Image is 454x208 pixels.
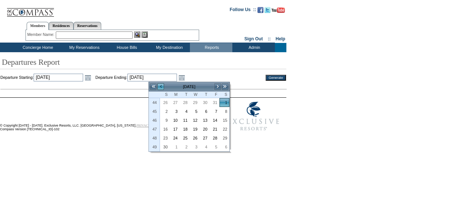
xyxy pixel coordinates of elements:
a: 24 [170,134,180,142]
td: Saturday, November 01, 2025 [219,98,229,107]
a: 22 [220,125,229,133]
a: 11 [180,116,190,124]
td: [DATE] [164,83,214,91]
td: Saturday, November 29, 2025 [219,134,229,142]
td: Tuesday, October 28, 2025 [180,98,190,107]
a: Sign Out [244,36,263,41]
td: Wednesday, October 29, 2025 [190,98,200,107]
a: 25 [180,134,190,142]
td: Monday, November 03, 2025 [170,107,180,116]
td: Sunday, November 23, 2025 [160,134,170,142]
img: Follow us on Twitter [264,7,270,13]
td: Sunday, November 02, 2025 [160,107,170,116]
span: :: [268,36,271,41]
a: 4 [200,143,209,151]
a: 21 [210,125,219,133]
a: 27 [170,98,180,107]
td: My Reservations [62,43,105,52]
td: Thursday, December 04, 2025 [199,142,209,151]
td: My Destination [147,43,190,52]
td: Thursday, November 13, 2025 [199,116,209,125]
a: 15 [220,116,229,124]
td: Sunday, October 26, 2025 [160,98,170,107]
th: Sunday [160,91,170,98]
td: Wednesday, November 05, 2025 [190,107,200,116]
th: Tuesday [180,91,190,98]
td: Saturday, December 06, 2025 [219,142,229,151]
td: Admin [232,43,275,52]
td: Wednesday, November 12, 2025 [190,116,200,125]
th: 46 [149,116,160,125]
td: House Bills [105,43,147,52]
th: 45 [149,107,160,116]
a: 14 [210,116,219,124]
td: Friday, November 14, 2025 [209,116,219,125]
a: Follow us on Twitter [264,9,270,14]
td: Departure Starting: Departure Ending: [0,74,257,82]
a: 17 [170,125,180,133]
td: Thursday, November 27, 2025 [199,134,209,142]
a: 19 [190,125,199,133]
a: 5 [190,107,199,115]
a: 23 [160,134,170,142]
td: Thursday, November 06, 2025 [199,107,209,116]
td: Saturday, November 22, 2025 [219,125,229,134]
img: View [134,31,140,38]
a: 4 [180,107,190,115]
a: 9 [160,116,170,124]
input: Generate [266,75,286,81]
a: Open the calendar popup. [84,74,92,82]
th: 49 [149,142,160,151]
a: 10 [170,116,180,124]
a: 16 [160,125,170,133]
a: 26 [190,134,199,142]
a: << [150,83,157,90]
a: 30 [160,143,170,151]
th: 47 [149,125,160,134]
td: Friday, October 31, 2025 [209,98,219,107]
td: Monday, November 24, 2025 [170,134,180,142]
a: Help [276,36,285,41]
td: Monday, November 17, 2025 [170,125,180,134]
td: Wednesday, November 26, 2025 [190,134,200,142]
td: Sunday, November 09, 2025 [160,116,170,125]
td: Saturday, November 15, 2025 [219,116,229,125]
a: >> [221,83,229,90]
td: Thursday, October 30, 2025 [199,98,209,107]
a: 1 [220,98,229,107]
td: Concierge Home [12,43,62,52]
td: Wednesday, November 19, 2025 [190,125,200,134]
a: 12 [190,116,199,124]
td: Tuesday, November 04, 2025 [180,107,190,116]
img: Compass Home [6,2,54,17]
a: 26 [160,98,170,107]
img: Exclusive Resorts [220,98,286,135]
th: 44 [149,98,160,107]
a: 28 [180,98,190,107]
a: 2 [160,107,170,115]
a: 3 [170,107,180,115]
td: Friday, November 28, 2025 [209,134,219,142]
a: 1 [170,143,180,151]
a: 30 [200,98,209,107]
td: Sunday, November 30, 2025 [160,142,170,151]
a: 2 [180,143,190,151]
td: Monday, November 10, 2025 [170,116,180,125]
a: Open the calendar popup. [178,74,186,82]
a: Members [27,22,49,30]
a: 29 [220,134,229,142]
td: Saturday, November 08, 2025 [219,107,229,116]
a: 8 [220,107,229,115]
a: 20 [200,125,209,133]
a: 18 [180,125,190,133]
a: > [214,83,221,90]
td: Friday, November 21, 2025 [209,125,219,134]
a: 27 [200,134,209,142]
a: 28 [210,134,219,142]
td: Tuesday, December 02, 2025 [180,142,190,151]
div: Member Name: [27,31,56,38]
img: Become our fan on Facebook [257,7,263,13]
th: Thursday [199,91,209,98]
a: 7 [210,107,219,115]
td: Tuesday, November 25, 2025 [180,134,190,142]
